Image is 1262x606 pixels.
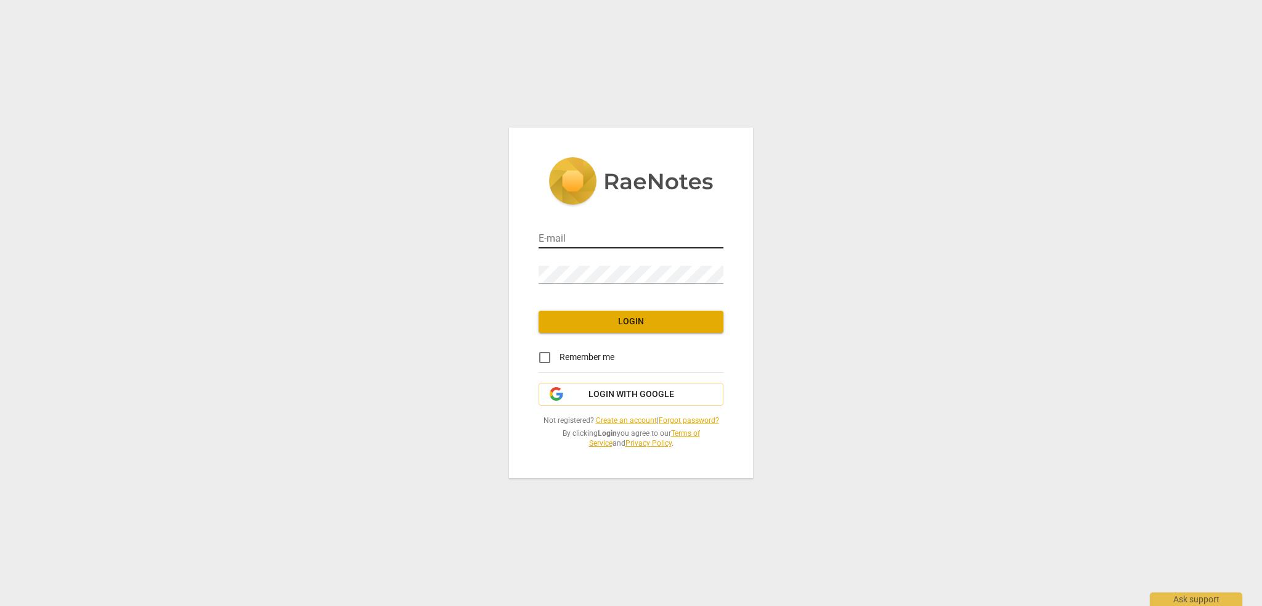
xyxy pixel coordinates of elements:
[548,316,714,328] span: Login
[588,388,674,401] span: Login with Google
[659,416,719,425] a: Forgot password?
[539,383,723,406] button: Login with Google
[539,428,723,449] span: By clicking you agree to our and .
[596,416,657,425] a: Create an account
[589,429,700,448] a: Terms of Service
[539,311,723,333] button: Login
[560,351,614,364] span: Remember me
[548,157,714,208] img: 5ac2273c67554f335776073100b6d88f.svg
[1150,592,1242,606] div: Ask support
[598,429,617,438] b: Login
[625,439,672,448] a: Privacy Policy
[539,416,723,426] span: Not registered? |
